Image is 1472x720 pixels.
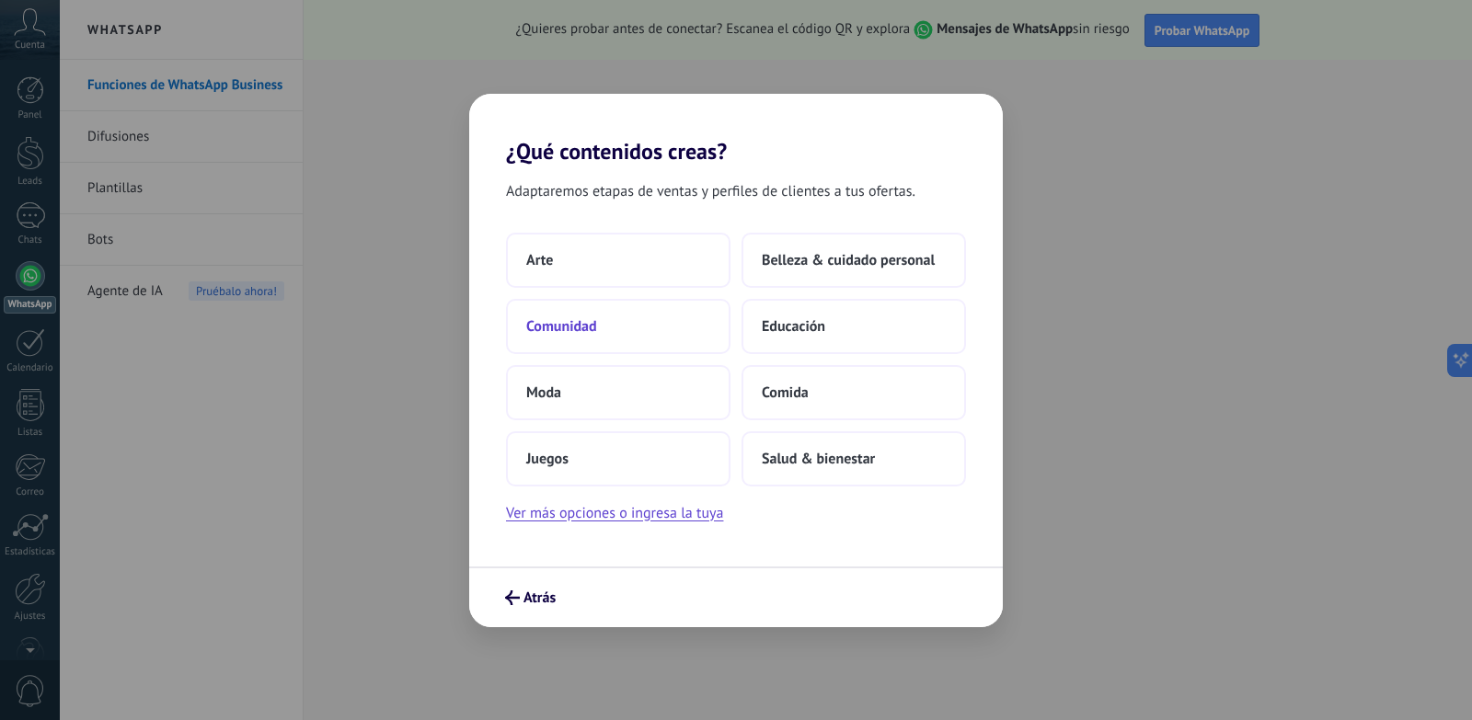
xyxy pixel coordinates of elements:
button: Salud & bienestar [742,431,966,486]
button: Atrás [497,582,564,613]
span: Juegos [526,450,569,468]
span: Belleza & cuidado personal [762,251,935,269]
button: Arte [506,233,730,288]
span: Atrás [523,591,556,604]
button: Educación [742,299,966,354]
span: Comunidad [526,317,597,336]
span: Comida [762,383,809,402]
button: Moda [506,365,730,420]
button: Comunidad [506,299,730,354]
span: Salud & bienestar [762,450,875,468]
button: Comida [742,365,966,420]
button: Belleza & cuidado personal [742,233,966,288]
button: Juegos [506,431,730,486]
span: Adaptaremos etapas de ventas y perfiles de clientes a tus ofertas. [506,179,915,203]
span: Educación [762,317,825,336]
span: Moda [526,383,561,402]
button: Ver más opciones o ingresa la tuya [506,501,723,525]
h2: ¿Qué contenidos creas? [469,94,1003,165]
span: Arte [526,251,553,269]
